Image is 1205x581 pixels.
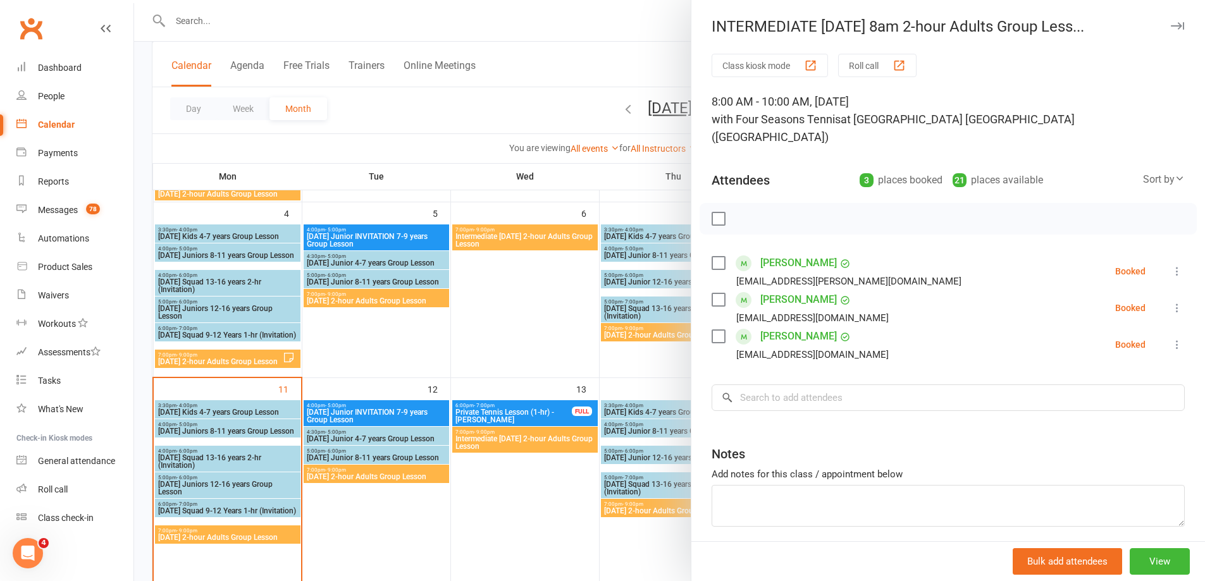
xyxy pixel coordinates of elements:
[691,18,1205,35] div: INTERMEDIATE [DATE] 8am 2-hour Adults Group Less...
[953,173,967,187] div: 21
[16,367,133,395] a: Tasks
[712,445,745,463] div: Notes
[38,205,78,215] div: Messages
[712,93,1185,146] div: 8:00 AM - 10:00 AM, [DATE]
[1143,171,1185,188] div: Sort by
[16,253,133,281] a: Product Sales
[838,54,917,77] button: Roll call
[38,262,92,272] div: Product Sales
[39,538,49,548] span: 4
[16,447,133,475] a: General attendance kiosk mode
[86,204,100,214] span: 78
[38,319,76,329] div: Workouts
[38,456,115,466] div: General attendance
[736,273,961,290] div: [EMAIL_ADDRESS][PERSON_NAME][DOMAIN_NAME]
[38,290,69,300] div: Waivers
[712,54,828,77] button: Class kiosk mode
[16,504,133,532] a: Class kiosk mode
[16,310,133,338] a: Workouts
[16,54,133,82] a: Dashboard
[16,168,133,196] a: Reports
[38,148,78,158] div: Payments
[1115,340,1146,349] div: Booked
[16,82,133,111] a: People
[712,467,1185,482] div: Add notes for this class / appointment below
[712,113,1075,144] span: at [GEOGRAPHIC_DATA] [GEOGRAPHIC_DATA] ([GEOGRAPHIC_DATA])
[712,384,1185,411] input: Search to add attendees
[736,346,889,363] div: [EMAIL_ADDRESS][DOMAIN_NAME]
[712,171,770,189] div: Attendees
[760,253,837,273] a: [PERSON_NAME]
[1115,267,1146,276] div: Booked
[16,475,133,504] a: Roll call
[16,224,133,253] a: Automations
[712,113,841,126] span: with Four Seasons Tennis
[38,513,94,523] div: Class check-in
[16,338,133,367] a: Assessments
[16,395,133,424] a: What's New
[953,171,1043,189] div: places available
[860,171,942,189] div: places booked
[38,347,101,357] div: Assessments
[38,404,83,414] div: What's New
[38,484,68,494] div: Roll call
[1115,303,1146,312] div: Booked
[1013,548,1122,575] button: Bulk add attendees
[15,13,47,44] a: Clubworx
[38,91,65,101] div: People
[16,139,133,168] a: Payments
[38,233,89,243] div: Automations
[13,538,43,568] iframe: Intercom live chat
[760,326,837,346] a: [PERSON_NAME]
[38,119,75,130] div: Calendar
[16,281,133,310] a: Waivers
[38,376,61,386] div: Tasks
[38,63,82,73] div: Dashboard
[38,176,69,187] div: Reports
[1130,548,1190,575] button: View
[760,290,837,310] a: [PERSON_NAME]
[16,196,133,224] a: Messages 78
[16,111,133,139] a: Calendar
[736,310,889,326] div: [EMAIL_ADDRESS][DOMAIN_NAME]
[860,173,874,187] div: 3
